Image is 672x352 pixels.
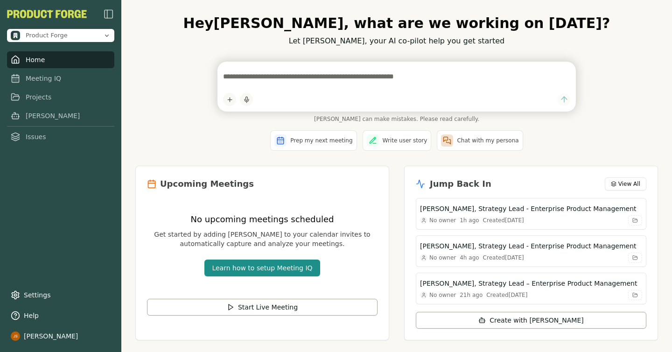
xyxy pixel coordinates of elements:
[7,107,114,124] a: [PERSON_NAME]
[135,35,658,47] p: Let [PERSON_NAME], your AI co-pilot help you get started
[204,260,320,276] button: Learn how to setup Meeting IQ
[7,128,114,145] a: Issues
[460,254,479,261] div: 4h ago
[223,93,236,106] button: Add content to chat
[383,137,427,144] span: Write user story
[7,10,87,18] img: Product Forge
[460,217,479,224] div: 1h ago
[26,31,68,40] span: Product Forge
[483,254,524,261] div: Created [DATE]
[429,217,456,224] span: No owner
[147,299,378,316] button: Start Live Meeting
[420,241,637,251] h3: [PERSON_NAME], Strategy Lead - Enterprise Product Management
[429,254,456,261] span: No owner
[7,70,114,87] a: Meeting IQ
[429,291,456,299] span: No owner
[240,93,253,106] button: Start dictation
[363,130,432,151] button: Write user story
[135,15,658,32] h1: Hey [PERSON_NAME] , what are we working on [DATE]?
[7,10,87,18] button: PF-Logo
[7,51,114,68] a: Home
[103,8,114,20] img: sidebar
[420,279,637,288] h3: [PERSON_NAME], Strategy Lead – Enterprise Product Management
[11,331,20,341] img: profile
[7,29,114,42] button: Open organization switcher
[103,8,114,20] button: Close Sidebar
[437,130,523,151] button: Chat with my persona
[416,312,646,329] button: Create with [PERSON_NAME]
[460,291,483,299] div: 21h ago
[486,291,527,299] div: Created [DATE]
[7,287,114,303] a: Settings
[7,328,114,345] button: [PERSON_NAME]
[420,204,637,213] h3: [PERSON_NAME], Strategy Lead - Enterprise Product Management
[160,177,254,190] h2: Upcoming Meetings
[430,177,491,190] h2: Jump Back In
[490,316,583,325] span: Create with [PERSON_NAME]
[147,230,378,248] p: Get started by adding [PERSON_NAME] to your calendar invites to automatically capture and analyze...
[618,180,640,188] span: View All
[558,93,570,106] button: Send message
[483,217,524,224] div: Created [DATE]
[290,137,352,144] span: Prep my next meeting
[11,31,20,40] img: Product Forge
[457,137,518,144] span: Chat with my persona
[7,307,114,324] button: Help
[7,89,114,106] a: Projects
[605,177,646,190] button: View All
[270,130,357,151] button: Prep my next meeting
[238,303,298,312] span: Start Live Meeting
[147,213,378,226] h3: No upcoming meetings scheduled
[217,115,576,123] span: [PERSON_NAME] can make mistakes. Please read carefully.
